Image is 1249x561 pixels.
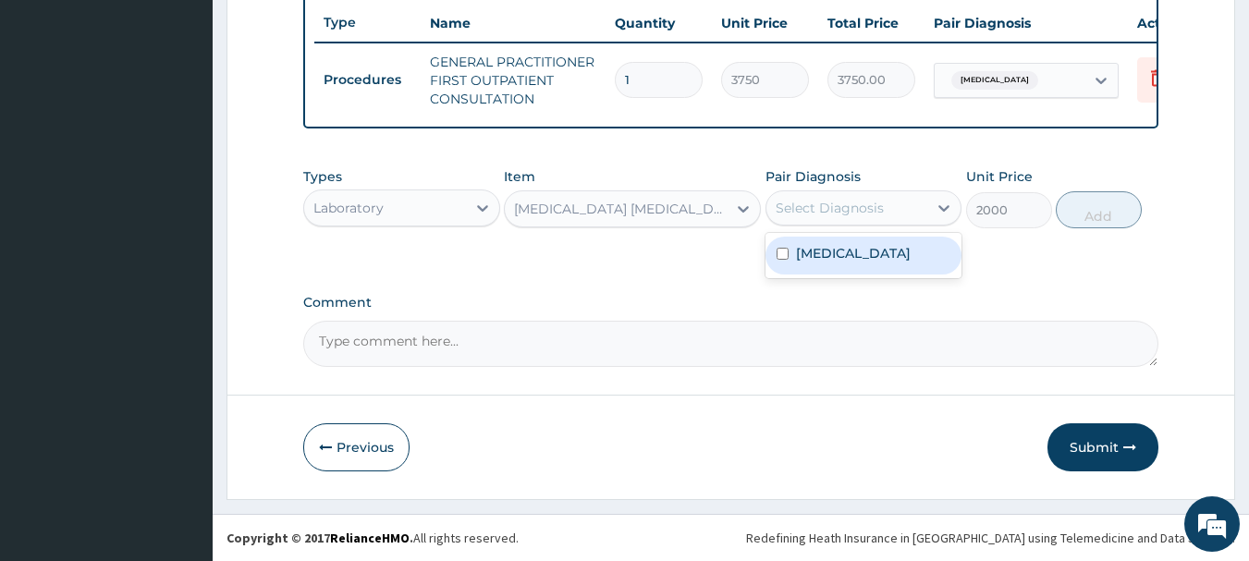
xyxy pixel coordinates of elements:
[9,369,352,433] textarea: Type your message and hit 'Enter'
[818,5,925,42] th: Total Price
[227,530,413,546] strong: Copyright © 2017 .
[421,5,606,42] th: Name
[107,165,255,351] span: We're online!
[776,199,884,217] div: Select Diagnosis
[1056,191,1142,228] button: Add
[213,514,1249,561] footer: All rights reserved.
[712,5,818,42] th: Unit Price
[925,5,1128,42] th: Pair Diagnosis
[421,43,606,117] td: GENERAL PRACTITIONER FIRST OUTPATIENT CONSULTATION
[765,167,861,186] label: Pair Diagnosis
[303,9,348,54] div: Minimize live chat window
[966,167,1033,186] label: Unit Price
[330,530,410,546] a: RelianceHMO
[606,5,712,42] th: Quantity
[303,295,1159,311] label: Comment
[96,104,311,128] div: Chat with us now
[313,199,384,217] div: Laboratory
[303,169,342,185] label: Types
[314,6,421,40] th: Type
[1128,5,1220,42] th: Actions
[1047,423,1158,471] button: Submit
[746,529,1235,547] div: Redefining Heath Insurance in [GEOGRAPHIC_DATA] using Telemedicine and Data Science!
[303,423,410,471] button: Previous
[951,71,1038,90] span: [MEDICAL_DATA]
[314,63,421,97] td: Procedures
[504,167,535,186] label: Item
[34,92,75,139] img: d_794563401_company_1708531726252_794563401
[514,200,729,218] div: [MEDICAL_DATA] [MEDICAL_DATA] (MP) RDT
[796,244,911,262] label: [MEDICAL_DATA]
